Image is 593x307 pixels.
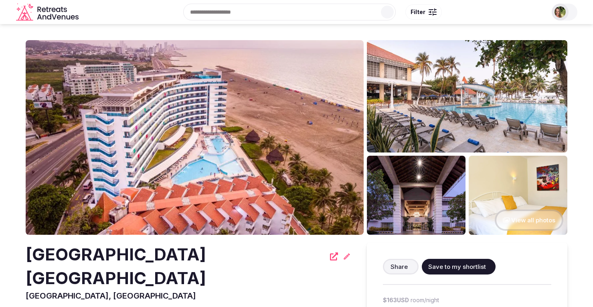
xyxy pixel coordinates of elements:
[495,209,563,231] button: View all photos
[367,40,567,152] img: Venue gallery photo
[422,259,496,274] button: Save to my shortlist
[469,156,567,235] img: Venue gallery photo
[555,6,566,18] img: Shay Tippie
[16,3,80,21] a: Visit the homepage
[367,156,465,235] img: Venue gallery photo
[411,296,439,304] span: room/night
[26,40,364,235] img: Venue cover photo
[383,259,419,274] button: Share
[428,262,486,271] span: Save to my shortlist
[411,8,425,16] span: Filter
[26,243,325,290] h2: [GEOGRAPHIC_DATA] [GEOGRAPHIC_DATA]
[405,4,442,20] button: Filter
[383,296,409,304] span: $163 USD
[391,262,408,271] span: Share
[26,291,196,301] span: [GEOGRAPHIC_DATA], [GEOGRAPHIC_DATA]
[16,3,80,21] svg: Retreats and Venues company logo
